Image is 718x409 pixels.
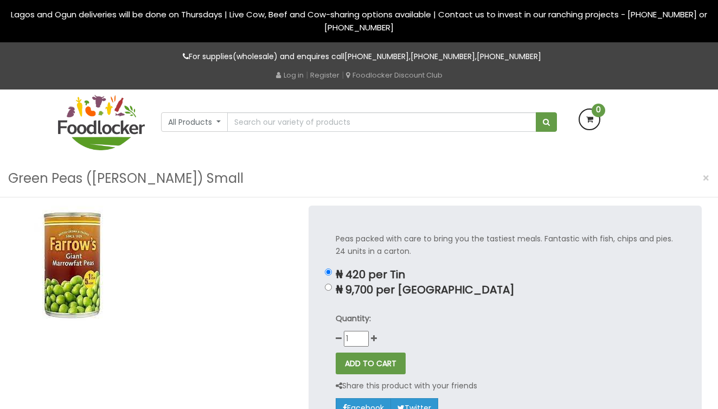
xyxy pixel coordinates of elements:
button: ADD TO CART [336,353,406,374]
a: Register [310,70,339,80]
img: FoodLocker [58,95,145,150]
input: ₦ 9,700 per [GEOGRAPHIC_DATA] [325,284,332,291]
p: For supplies(wholesale) and enquires call , , [58,50,660,63]
a: Log in [276,70,304,80]
h3: Green Peas ([PERSON_NAME]) Small [8,168,243,189]
p: ₦ 9,700 per [GEOGRAPHIC_DATA] [336,284,675,296]
a: [PHONE_NUMBER] [411,51,475,62]
button: All Products [161,112,228,132]
strong: Quantity: [336,313,371,324]
p: ₦ 420 per Tin [336,269,675,281]
a: Foodlocker Discount Club [346,70,443,80]
span: 0 [592,104,605,117]
span: × [702,170,710,186]
span: | [342,69,344,80]
img: Green Peas (Farrow's) Small [16,206,138,328]
input: Search our variety of products [227,112,536,132]
a: [PHONE_NUMBER] [344,51,409,62]
p: Peas packed with care to bring you the tastiest meals. Fantastic with fish, chips and pies. 24 un... [336,233,675,258]
span: Lagos and Ogun deliveries will be done on Thursdays | Live Cow, Beef and Cow-sharing options avai... [11,9,707,33]
a: [PHONE_NUMBER] [477,51,541,62]
span: | [306,69,308,80]
p: Share this product with your friends [336,380,477,392]
button: Close [697,167,715,189]
input: ₦ 420 per Tin [325,269,332,276]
